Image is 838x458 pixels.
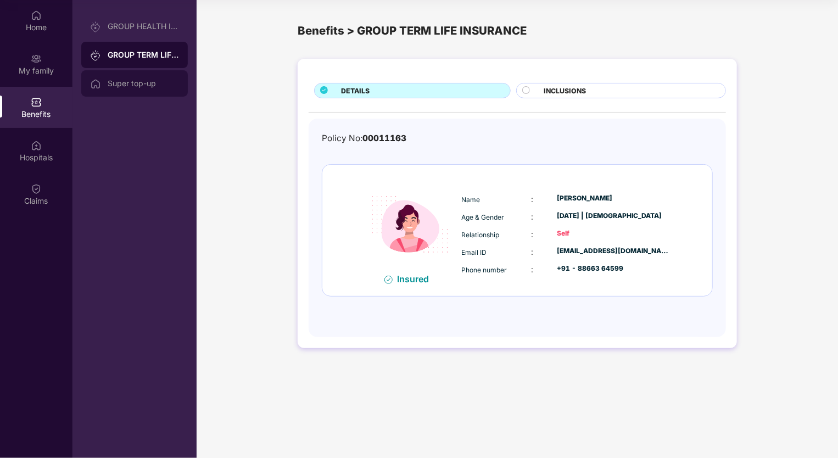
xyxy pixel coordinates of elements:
div: [EMAIL_ADDRESS][DOMAIN_NAME] [557,246,670,256]
img: svg+xml;base64,PHN2ZyBpZD0iSG9tZSIgeG1sbnM9Imh0dHA6Ly93d3cudzMub3JnLzIwMDAvc3ZnIiB3aWR0aD0iMjAiIG... [31,10,42,21]
span: : [531,212,533,221]
div: GROUP HEALTH INSURANCE [108,22,179,31]
img: svg+xml;base64,PHN2ZyBpZD0iQmVuZWZpdHMiIHhtbG5zPSJodHRwOi8vd3d3LnczLm9yZy8yMDAwL3N2ZyIgd2lkdGg9Ij... [31,97,42,108]
img: svg+xml;base64,PHN2ZyB3aWR0aD0iMjAiIGhlaWdodD0iMjAiIHZpZXdCb3g9IjAgMCAyMCAyMCIgZmlsbD0ibm9uZSIgeG... [90,50,101,61]
img: svg+xml;base64,PHN2ZyBpZD0iQ2xhaW0iIHhtbG5zPSJodHRwOi8vd3d3LnczLm9yZy8yMDAwL3N2ZyIgd2lkdGg9IjIwIi... [31,183,42,194]
span: Name [461,196,480,204]
div: [PERSON_NAME] [557,193,670,204]
div: Insured [397,273,435,284]
div: Self [557,228,670,239]
span: 00011163 [362,133,406,143]
span: Age & Gender [461,213,504,221]
span: Relationship [461,231,499,239]
div: Policy No: [322,132,406,145]
img: svg+xml;base64,PHN2ZyBpZD0iSG9tZSIgeG1sbnM9Imh0dHA6Ly93d3cudzMub3JnLzIwMDAvc3ZnIiB3aWR0aD0iMjAiIG... [90,79,101,90]
img: svg+xml;base64,PHN2ZyBpZD0iSG9zcGl0YWxzIiB4bWxucz0iaHR0cDovL3d3dy53My5vcmcvMjAwMC9zdmciIHdpZHRoPS... [31,140,42,151]
div: [DATE] | [DEMOGRAPHIC_DATA] [557,211,670,221]
span: : [531,230,533,239]
span: : [531,265,533,274]
div: GROUP TERM LIFE INSURANCE [108,49,179,60]
img: svg+xml;base64,PHN2ZyB3aWR0aD0iMjAiIGhlaWdodD0iMjAiIHZpZXdCb3g9IjAgMCAyMCAyMCIgZmlsbD0ibm9uZSIgeG... [31,53,42,64]
span: Email ID [461,248,487,256]
div: Super top-up [108,79,179,88]
img: svg+xml;base64,PHN2ZyB3aWR0aD0iMjAiIGhlaWdodD0iMjAiIHZpZXdCb3g9IjAgMCAyMCAyMCIgZmlsbD0ibm9uZSIgeG... [90,21,101,32]
span: DETAILS [341,86,370,96]
span: INCLUSIONS [544,86,586,96]
img: svg+xml;base64,PHN2ZyB4bWxucz0iaHR0cDovL3d3dy53My5vcmcvMjAwMC9zdmciIHdpZHRoPSIxNiIgaGVpZ2h0PSIxNi... [384,276,393,284]
span: : [531,247,533,256]
div: +91 - 88663 64599 [557,264,670,274]
span: Phone number [461,266,507,274]
span: : [531,194,533,204]
div: Benefits > GROUP TERM LIFE INSURANCE [298,22,737,40]
img: icon [361,176,459,273]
